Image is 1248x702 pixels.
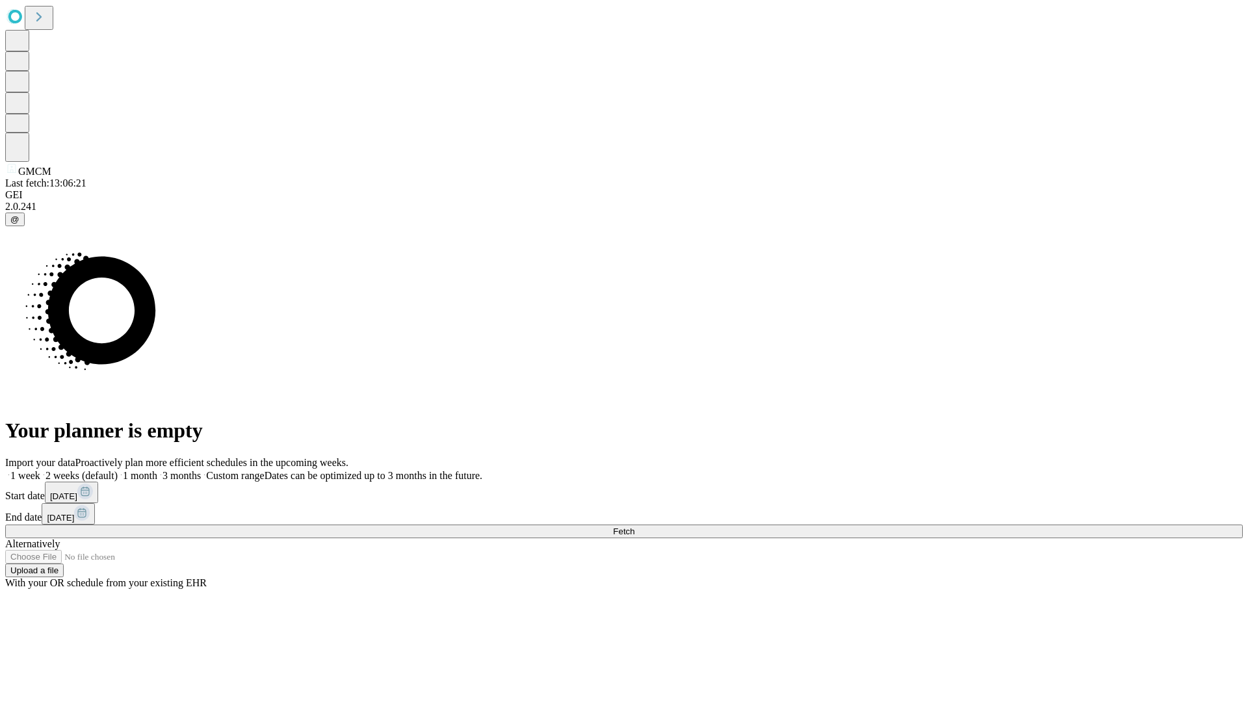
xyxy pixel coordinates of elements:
[10,214,19,224] span: @
[45,470,118,481] span: 2 weeks (default)
[5,503,1243,525] div: End date
[206,470,264,481] span: Custom range
[5,189,1243,201] div: GEI
[75,457,348,468] span: Proactively plan more efficient schedules in the upcoming weeks.
[50,491,77,501] span: [DATE]
[42,503,95,525] button: [DATE]
[5,213,25,226] button: @
[265,470,482,481] span: Dates can be optimized up to 3 months in the future.
[5,577,207,588] span: With your OR schedule from your existing EHR
[10,470,40,481] span: 1 week
[5,419,1243,443] h1: Your planner is empty
[47,513,74,523] span: [DATE]
[162,470,201,481] span: 3 months
[613,526,634,536] span: Fetch
[5,201,1243,213] div: 2.0.241
[123,470,157,481] span: 1 month
[45,482,98,503] button: [DATE]
[5,177,86,188] span: Last fetch: 13:06:21
[5,482,1243,503] div: Start date
[5,525,1243,538] button: Fetch
[5,538,60,549] span: Alternatively
[5,457,75,468] span: Import your data
[18,166,51,177] span: GMCM
[5,564,64,577] button: Upload a file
